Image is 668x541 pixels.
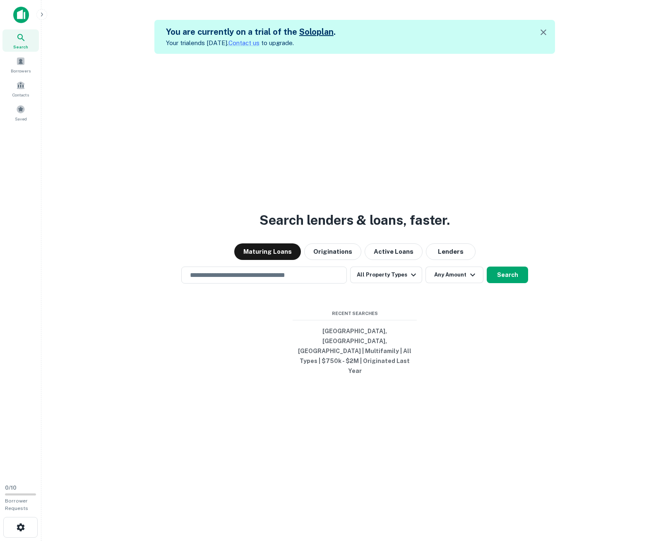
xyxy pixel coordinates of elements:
[487,267,528,283] button: Search
[2,77,39,100] a: Contacts
[5,485,17,491] span: 0 / 10
[12,91,29,98] span: Contacts
[2,29,39,52] a: Search
[260,210,450,230] h3: Search lenders & loans, faster.
[166,26,336,38] h5: You are currently on a trial of the .
[425,267,483,283] button: Any Amount
[228,39,260,46] a: Contact us
[293,310,417,317] span: Recent Searches
[234,243,301,260] button: Maturing Loans
[304,243,361,260] button: Originations
[13,43,28,50] span: Search
[11,67,31,74] span: Borrowers
[5,498,28,511] span: Borrower Requests
[293,324,417,378] button: [GEOGRAPHIC_DATA], [GEOGRAPHIC_DATA], [GEOGRAPHIC_DATA] | Multifamily | All Types | $750k - $2M |...
[13,7,29,23] img: capitalize-icon.png
[627,475,668,515] iframe: Chat Widget
[365,243,423,260] button: Active Loans
[299,27,334,37] a: Soloplan
[2,53,39,76] a: Borrowers
[15,115,27,122] span: Saved
[350,267,422,283] button: All Property Types
[2,101,39,124] a: Saved
[426,243,476,260] button: Lenders
[166,38,336,48] p: Your trial ends [DATE]. to upgrade.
